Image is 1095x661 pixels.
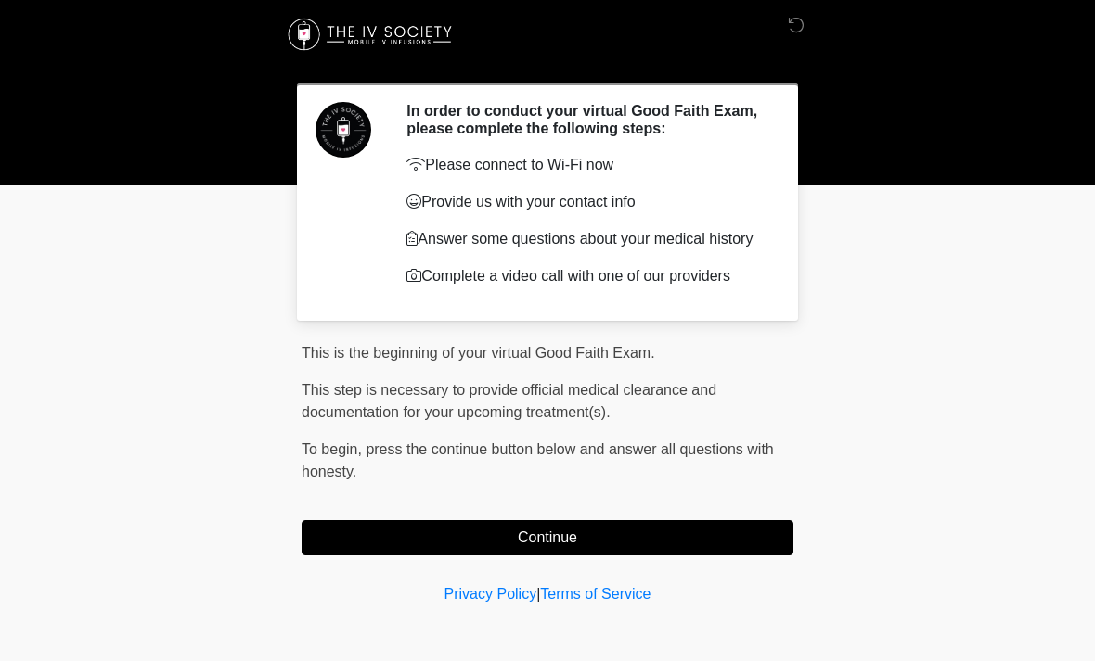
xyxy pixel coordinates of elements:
span: This step is necessary to provide official medical clearance and documentation for your upcoming ... [302,382,716,420]
a: Terms of Service [540,586,651,602]
a: | [536,586,540,602]
p: Complete a video call with one of our providers [406,265,766,287]
p: Please connect to Wi-Fi now [406,154,766,176]
span: This is the beginning of your virtual Good Faith Exam. [302,345,655,361]
a: Privacy Policy [444,586,537,602]
p: Answer some questions about your medical history [406,228,766,250]
h2: In order to conduct your virtual Good Faith Exam, please complete the following steps: [406,102,766,137]
span: To begin, ﻿﻿﻿﻿﻿﻿﻿press the continue button below and answer all questions with honesty. [302,441,774,479]
img: The IV Society Logo [283,14,460,56]
img: Agent Avatar [316,102,371,158]
button: Continue [302,520,793,555]
p: Provide us with your contact info [406,191,766,213]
